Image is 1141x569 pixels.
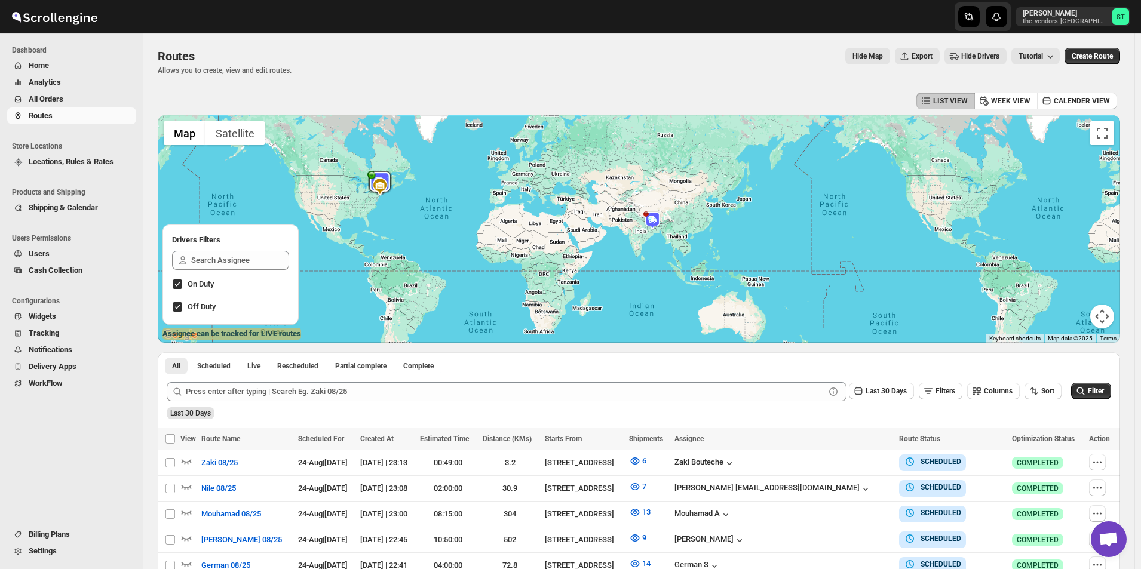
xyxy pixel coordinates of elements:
[921,483,961,491] b: SCHEDULED
[904,456,961,467] button: SCHEDULED
[1041,387,1054,395] span: Sort
[1090,121,1114,145] button: Toggle fullscreen view
[1019,52,1043,60] span: Tutorial
[188,279,214,288] span: On Duty
[674,483,872,495] button: [PERSON_NAME] [EMAIL_ADDRESS][DOMAIN_NAME]
[7,57,136,74] button: Home
[921,560,961,568] b: SCHEDULED
[642,508,651,516] span: 13
[1023,8,1108,18] p: [PERSON_NAME]
[298,435,344,443] span: Scheduled For
[7,308,136,325] button: Widgets
[7,543,136,559] button: Settings
[1025,383,1062,399] button: Sort
[674,509,732,521] button: Mouhamad A
[194,530,289,549] button: [PERSON_NAME] 08/25
[1090,305,1114,328] button: Map camera controls
[1054,96,1110,106] span: CALENDER VIEW
[904,533,961,545] button: SCHEDULED
[191,251,289,270] input: Search Assignee
[961,51,999,61] span: Hide Drivers
[919,383,962,399] button: Filters
[904,507,961,519] button: SCHEDULED
[164,121,205,145] button: Show street map
[162,328,301,340] label: Assignee can be tracked for LIVE routes
[1088,387,1104,395] span: Filter
[545,508,622,520] div: [STREET_ADDRESS]
[1017,484,1059,493] span: COMPLETED
[201,534,282,546] span: [PERSON_NAME] 08/25
[895,48,940,64] button: Export
[247,361,260,371] span: Live
[674,457,735,469] button: Zaki Bouteche
[360,457,413,469] div: [DATE] | 23:13
[944,48,1007,64] button: Hide Drivers
[420,508,476,520] div: 08:15:00
[298,458,348,467] span: 24-Aug | [DATE]
[642,482,646,491] span: 7
[420,482,476,494] div: 02:00:00
[1112,8,1129,25] span: Simcha Trieger
[904,481,961,493] button: SCHEDULED
[12,187,137,197] span: Products and Shipping
[845,48,890,64] button: Map action label
[1017,535,1059,545] span: COMPLETED
[201,435,240,443] span: Route Name
[622,477,654,496] button: 7
[545,534,622,546] div: [STREET_ADDRESS]
[849,383,914,399] button: Last 30 Days
[360,534,413,546] div: [DATE] | 22:45
[984,387,1013,395] span: Columns
[622,451,654,470] button: 6
[967,383,1020,399] button: Columns
[29,345,72,354] span: Notifications
[1017,458,1059,467] span: COMPLETED
[1023,18,1108,25] p: the-vendors-[GEOGRAPHIC_DATA]
[205,121,265,145] button: Show satellite imagery
[991,96,1030,106] span: WEEK VIEW
[989,334,1041,343] button: Keyboard shortcuts
[420,534,476,546] div: 10:50:00
[899,435,940,443] span: Route Status
[29,249,50,258] span: Users
[335,361,387,371] span: Partial complete
[642,456,646,465] span: 6
[201,457,238,469] span: Zaki 08/25
[360,482,413,494] div: [DATE] | 23:08
[1037,93,1117,109] button: CALENDER VIEW
[298,509,348,518] span: 24-Aug | [DATE]
[29,203,98,212] span: Shipping & Calendar
[29,111,53,120] span: Routes
[161,327,200,343] a: Open this area in Google Maps (opens a new window)
[172,361,180,371] span: All
[7,375,136,392] button: WorkFlow
[180,435,196,443] span: View
[483,534,538,546] div: 502
[197,361,231,371] span: Scheduled
[674,534,746,546] div: [PERSON_NAME]
[921,509,961,517] b: SCHEDULED
[29,78,61,87] span: Analytics
[7,526,136,543] button: Billing Plans
[170,409,211,417] span: Last 30 Days
[7,325,136,342] button: Tracking
[29,362,76,371] span: Delivery Apps
[622,503,658,522] button: 13
[277,361,318,371] span: Rescheduled
[7,358,136,375] button: Delivery Apps
[298,535,348,544] span: 24-Aug | [DATE]
[629,435,663,443] span: Shipments
[7,153,136,170] button: Locations, Rules & Rates
[866,387,907,395] span: Last 30 Days
[186,382,825,401] input: Press enter after typing | Search Eg. Zaki 08/25
[7,262,136,279] button: Cash Collection
[201,482,236,494] span: Nile 08/25
[483,435,532,443] span: Distance (KMs)
[933,96,968,106] span: LIST VIEW
[194,505,268,524] button: Mouhamad 08/25
[158,49,195,63] span: Routes
[29,379,63,387] span: WorkFlow
[29,266,82,275] span: Cash Collection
